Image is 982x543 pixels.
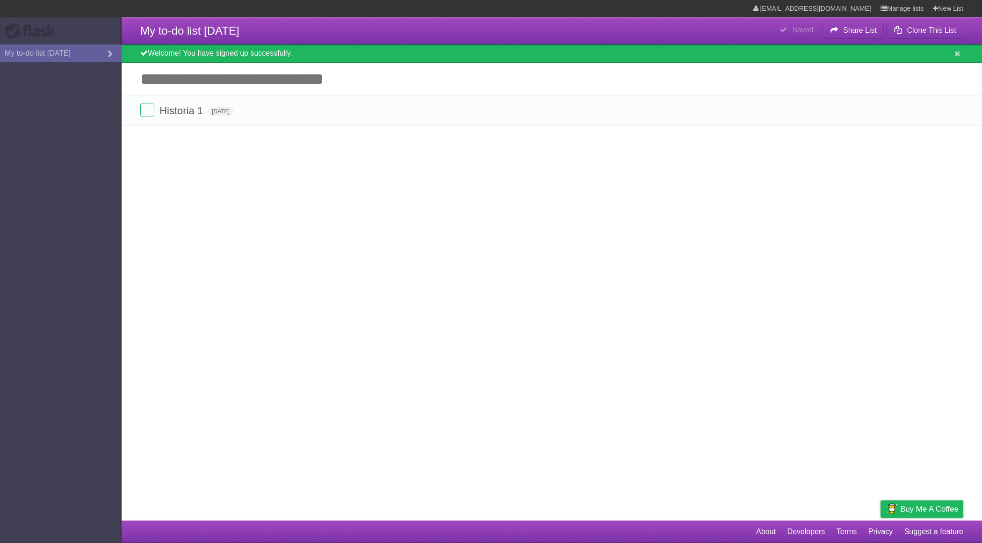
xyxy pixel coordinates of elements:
span: [DATE] [208,107,233,116]
a: Buy me a coffee [881,500,963,518]
button: Share List [823,22,884,39]
b: Share List [843,26,877,34]
span: Buy me a coffee [900,501,959,517]
a: Suggest a feature [904,523,963,541]
b: Clone This List [907,26,956,34]
div: Welcome! You have signed up successfully. [122,44,982,63]
span: My to-do list [DATE] [140,24,239,37]
button: Clone This List [886,22,963,39]
a: About [756,523,776,541]
label: Done [140,103,154,117]
span: Historia 1 [159,105,205,117]
a: Terms [837,523,857,541]
b: Saved [792,26,813,34]
div: Flask [5,23,61,40]
img: Buy me a coffee [885,501,898,517]
a: Developers [787,523,825,541]
a: Privacy [868,523,893,541]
